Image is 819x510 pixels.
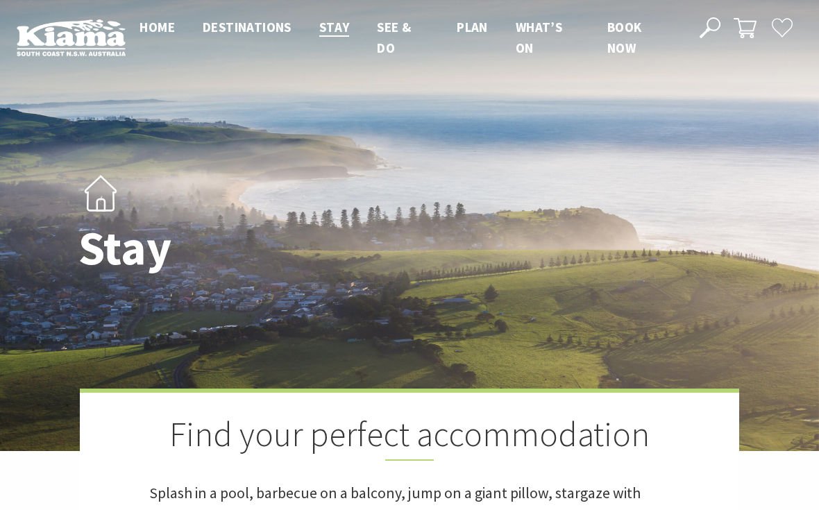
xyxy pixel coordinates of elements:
[319,19,350,35] span: Stay
[126,17,683,59] nav: Main Menu
[78,221,471,274] h1: Stay
[457,19,488,35] span: Plan
[140,19,175,35] span: Home
[17,19,126,56] img: Kiama Logo
[149,414,670,461] h2: Find your perfect accommodation
[516,19,562,56] span: What’s On
[607,19,642,56] span: Book now
[377,19,411,56] span: See & Do
[203,19,292,35] span: Destinations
